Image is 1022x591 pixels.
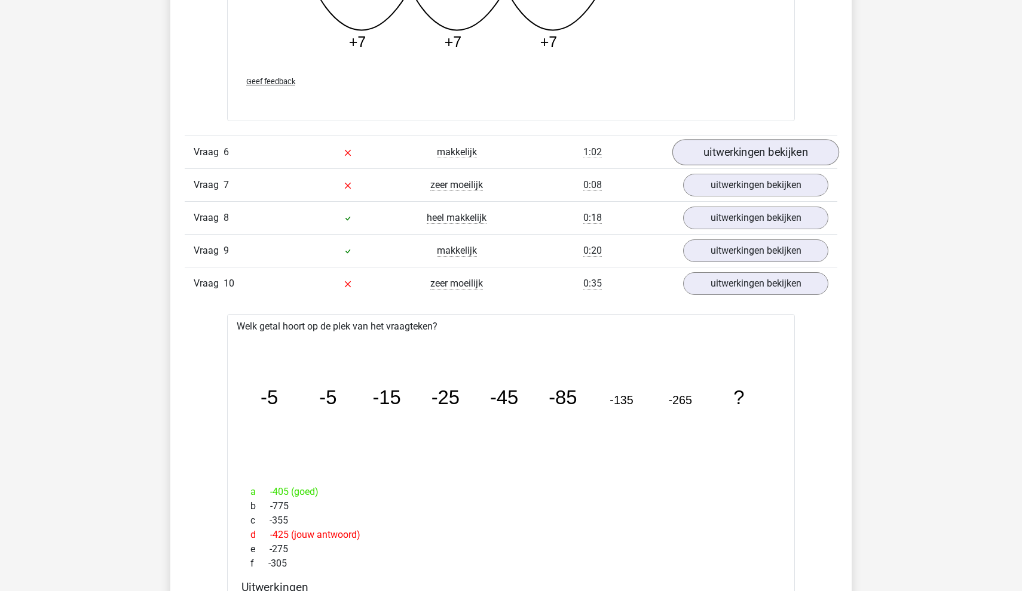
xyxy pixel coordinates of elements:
span: zeer moeilijk [430,179,483,191]
span: c [250,513,270,528]
span: e [250,542,270,556]
span: 0:08 [583,179,602,191]
tspan: -45 [491,387,519,409]
span: 0:35 [583,278,602,290]
span: makkelijk [437,146,477,158]
span: makkelijk [437,245,477,257]
div: -305 [241,556,781,571]
tspan: -85 [549,387,577,409]
span: Vraag [194,145,224,159]
tspan: -25 [432,387,460,409]
span: Geef feedback [246,77,295,86]
tspan: -5 [320,387,337,409]
span: Vraag [194,244,224,258]
div: -775 [241,499,781,513]
tspan: -135 [611,394,634,407]
div: -355 [241,513,781,528]
a: uitwerkingen bekijken [683,207,828,229]
tspan: +7 [349,33,366,50]
span: 7 [224,179,229,190]
span: 0:18 [583,212,602,224]
span: Vraag [194,211,224,225]
span: 8 [224,212,229,223]
span: heel makkelijk [427,212,486,224]
tspan: -265 [669,394,693,407]
span: Vraag [194,276,224,291]
tspan: -5 [261,387,278,409]
span: 1:02 [583,146,602,158]
span: 0:20 [583,245,602,257]
div: -275 [241,542,781,556]
span: a [250,485,270,499]
a: uitwerkingen bekijken [683,272,828,295]
span: 6 [224,146,229,158]
tspan: -15 [373,387,401,409]
span: Vraag [194,178,224,192]
span: 10 [224,278,234,289]
a: uitwerkingen bekijken [672,139,839,165]
span: d [250,528,270,542]
tspan: +7 [445,33,462,50]
tspan: +7 [540,33,558,50]
span: 9 [224,245,229,256]
span: zeer moeilijk [430,278,483,290]
div: -425 (jouw antwoord) [241,528,781,542]
a: uitwerkingen bekijken [683,239,828,262]
a: uitwerkingen bekijken [683,174,828,196]
div: -405 (goed) [241,485,781,499]
span: b [250,499,270,513]
span: f [250,556,268,571]
tspan: ? [735,387,745,409]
